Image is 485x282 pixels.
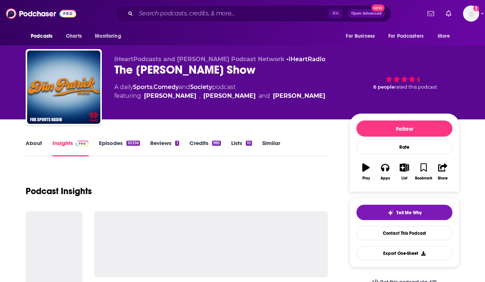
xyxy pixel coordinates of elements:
[116,5,391,22] div: Search podcasts, credits, & more...
[31,31,52,41] span: Podcasts
[414,159,433,185] button: Bookmark
[179,84,190,90] span: and
[212,141,221,146] div: 995
[438,31,450,41] span: More
[463,5,479,22] span: Logged in as autumncomm
[341,29,384,43] button: open menu
[349,56,459,101] div: 6 peoplerated this podcast
[395,159,414,185] button: List
[273,92,325,100] a: [PERSON_NAME]
[351,12,382,15] span: Open Advanced
[114,83,325,100] div: A daily podcast
[356,246,452,260] button: Export One-Sheet
[150,140,179,156] a: Reviews1
[388,210,393,216] img: tell me why sparkle
[175,141,179,146] div: 1
[114,56,285,63] span: iHeartPodcasts and [PERSON_NAME] Podcast Network
[371,4,385,11] span: New
[246,141,252,146] div: 10
[27,51,100,124] img: The Dan Patrick Show
[259,92,270,100] span: and
[90,29,130,43] button: open menu
[76,141,89,146] img: Podchaser Pro
[395,84,437,90] span: rated this podcast
[133,84,152,90] a: Sports
[114,92,325,100] span: featuring
[289,56,325,63] a: iHeartRadio
[199,92,200,100] span: ,
[384,29,434,43] button: open menu
[329,9,342,18] span: ⌘ K
[66,31,82,41] span: Charts
[136,8,329,19] input: Search podcasts, credits, & more...
[286,56,325,63] span: •
[26,29,62,43] button: open menu
[388,31,423,41] span: For Podcasters
[153,84,179,90] a: Comedy
[443,7,454,20] a: Show notifications dropdown
[348,9,385,18] button: Open AdvancedNew
[401,176,407,181] div: List
[356,140,452,155] div: Rate
[26,186,92,197] h1: Podcast Insights
[26,140,42,156] a: About
[356,226,452,240] a: Contact This Podcast
[6,7,76,21] img: Podchaser - Follow, Share and Rate Podcasts
[473,5,479,11] svg: Add a profile image
[152,84,153,90] span: ,
[463,5,479,22] button: Show profile menu
[126,141,140,146] div: 30336
[144,92,196,100] a: [PERSON_NAME]
[438,176,448,181] div: Share
[189,140,221,156] a: Credits995
[375,159,395,185] button: Apps
[99,140,140,156] a: Episodes30336
[463,5,479,22] img: User Profile
[356,120,452,137] button: Follow
[415,176,432,181] div: Bookmark
[356,159,375,185] button: Play
[262,140,280,156] a: Similar
[52,140,89,156] a: InsightsPodchaser Pro
[373,84,395,90] span: 6 people
[433,159,452,185] button: Share
[356,205,452,220] button: tell me why sparkleTell Me Why
[95,31,121,41] span: Monitoring
[190,84,212,90] a: Society
[381,176,390,181] div: Apps
[61,29,86,43] a: Charts
[346,31,375,41] span: For Business
[433,29,459,43] button: open menu
[396,210,422,216] span: Tell Me Why
[425,7,437,20] a: Show notifications dropdown
[203,92,256,100] a: [PERSON_NAME]
[362,176,370,181] div: Play
[231,140,252,156] a: Lists10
